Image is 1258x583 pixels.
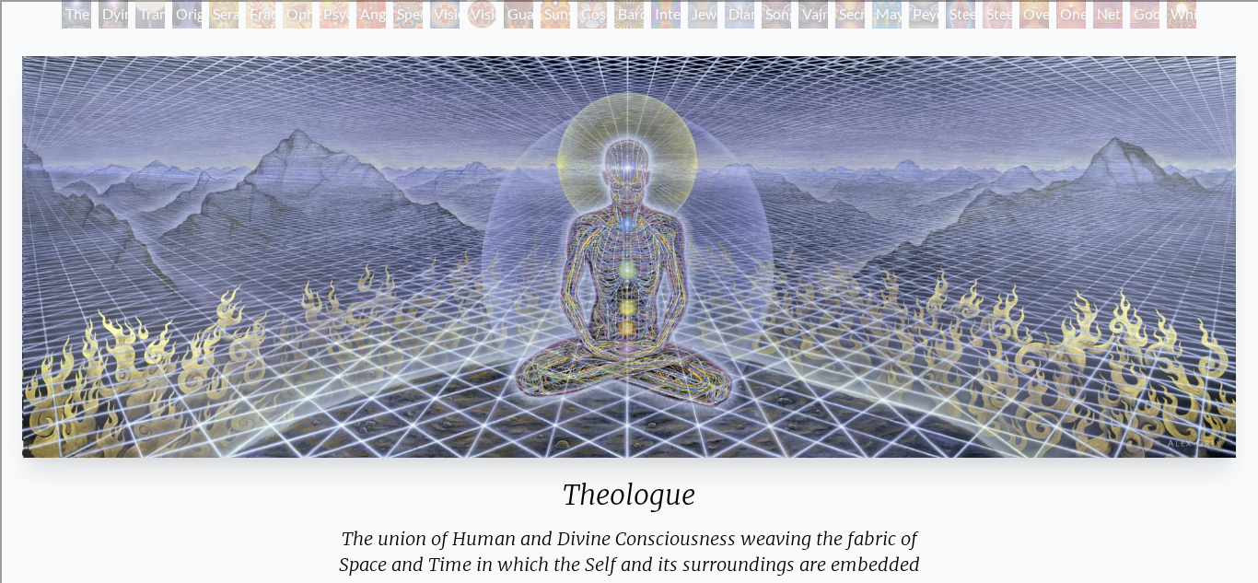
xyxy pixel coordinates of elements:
[7,90,1251,107] div: Sign out
[7,41,1251,57] div: Move To ...
[7,7,1251,24] div: Sort A > Z
[7,123,1251,140] div: Move To ...
[7,107,1251,123] div: Rename
[7,57,1251,74] div: Delete
[7,24,1251,41] div: Sort New > Old
[22,56,1236,458] img: Theologue-1986-Alex-Grey-watermarked-1624393305.jpg
[7,74,1251,90] div: Options
[15,478,1243,526] div: Theologue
